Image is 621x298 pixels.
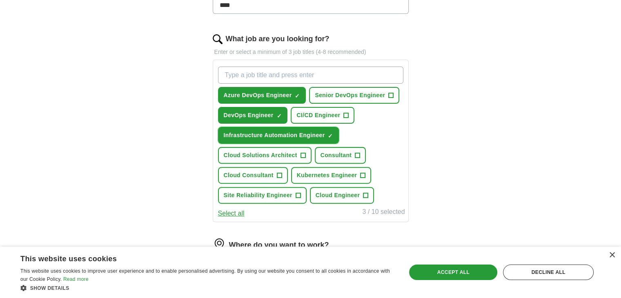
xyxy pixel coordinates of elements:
[224,111,274,120] span: DevOps Engineer
[218,187,307,204] button: Site Reliability Engineer
[296,111,340,120] span: CI/CD Engineer
[213,238,226,251] img: location.png
[20,251,374,264] div: This website uses cookies
[20,268,390,282] span: This website uses cookies to improve user experience and to enable personalised advertising. By u...
[218,167,288,184] button: Cloud Consultant
[224,131,325,140] span: Infrastructure Automation Engineer
[229,240,329,251] label: Where do you want to work?
[310,187,374,204] button: Cloud Engineer
[224,151,297,160] span: Cloud Solutions Architect
[503,265,594,280] div: Decline all
[218,87,306,104] button: Azure DevOps Engineer✓
[321,151,352,160] span: Consultant
[315,91,385,100] span: Senior DevOps Engineer
[218,67,403,84] input: Type a job title and press enter
[213,48,409,56] p: Enter or select a minimum of 3 job titles (4-8 recommended)
[291,167,371,184] button: Kubernetes Engineer
[609,252,615,258] div: Close
[30,285,69,291] span: Show details
[291,107,354,124] button: CI/CD Engineer
[309,87,399,104] button: Senior DevOps Engineer
[224,91,292,100] span: Azure DevOps Engineer
[224,171,274,180] span: Cloud Consultant
[328,133,333,139] span: ✓
[218,127,339,144] button: Infrastructure Automation Engineer✓
[224,191,292,200] span: Site Reliability Engineer
[295,93,300,99] span: ✓
[20,284,395,292] div: Show details
[316,191,360,200] span: Cloud Engineer
[218,147,312,164] button: Cloud Solutions Architect
[63,276,89,282] a: Read more, opens a new window
[213,34,223,44] img: search.png
[218,209,245,218] button: Select all
[218,107,288,124] button: DevOps Engineer✓
[276,113,281,119] span: ✓
[409,265,497,280] div: Accept all
[297,171,357,180] span: Kubernetes Engineer
[226,33,329,44] label: What job are you looking for?
[315,147,366,164] button: Consultant
[362,207,405,218] div: 3 / 10 selected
